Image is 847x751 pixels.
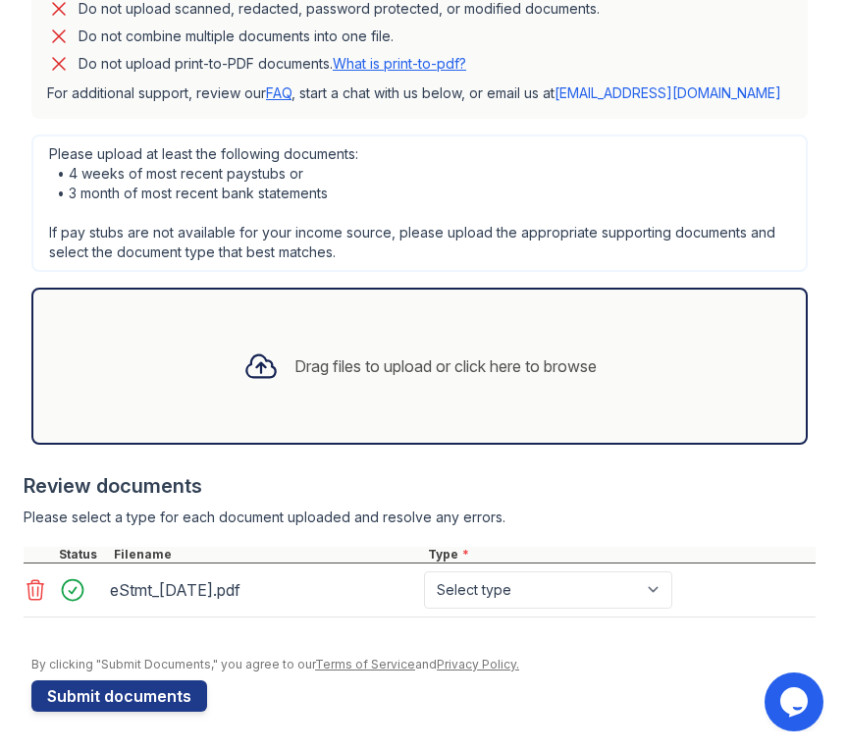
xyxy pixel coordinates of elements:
[294,354,597,378] div: Drag files to upload or click here to browse
[765,672,827,731] iframe: chat widget
[315,657,415,671] a: Terms of Service
[55,547,110,563] div: Status
[24,472,816,500] div: Review documents
[333,55,466,72] a: What is print-to-pdf?
[79,25,394,48] div: Do not combine multiple documents into one file.
[79,54,466,74] p: Do not upload print-to-PDF documents.
[47,83,792,103] p: For additional support, review our , start a chat with us below, or email us at
[110,574,416,606] div: eStmt_[DATE].pdf
[266,84,291,101] a: FAQ
[110,547,424,563] div: Filename
[31,134,808,272] div: Please upload at least the following documents: • 4 weeks of most recent paystubs or • 3 month of...
[437,657,519,671] a: Privacy Policy.
[555,84,781,101] a: [EMAIL_ADDRESS][DOMAIN_NAME]
[31,657,816,672] div: By clicking "Submit Documents," you agree to our and
[24,508,816,527] div: Please select a type for each document uploaded and resolve any errors.
[424,547,816,563] div: Type
[31,680,207,712] button: Submit documents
